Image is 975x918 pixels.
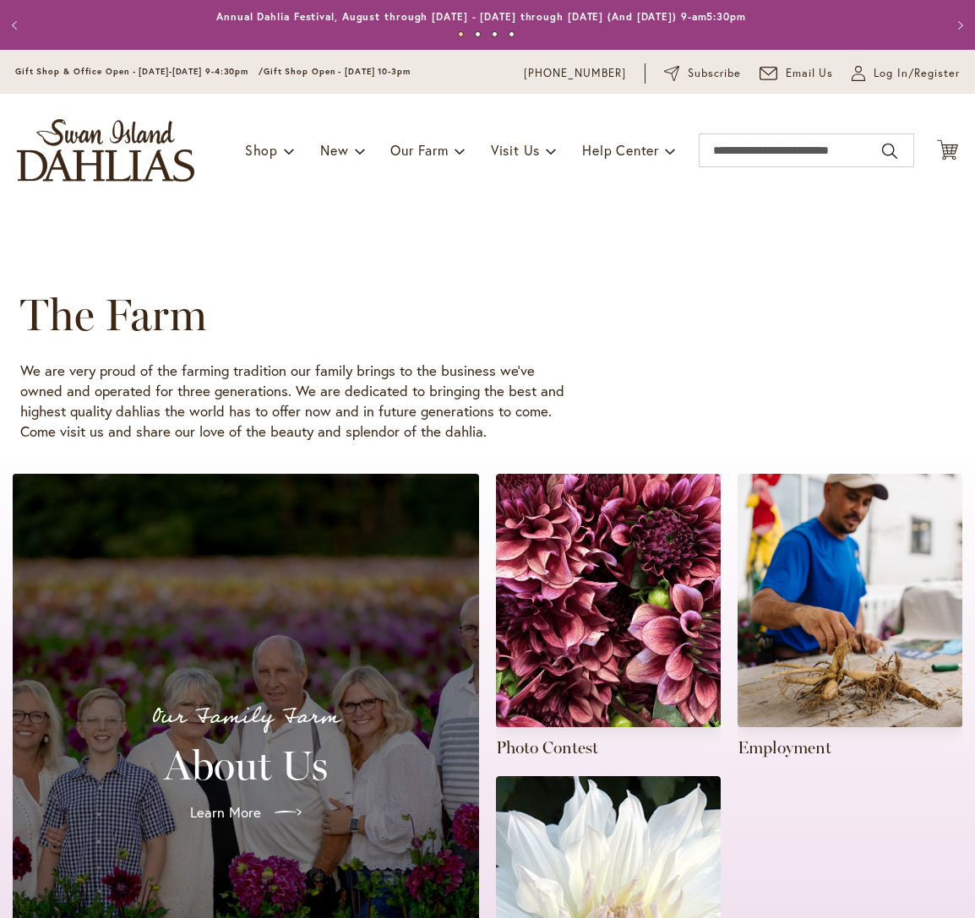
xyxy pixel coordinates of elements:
[245,141,278,159] span: Shop
[582,141,659,159] span: Help Center
[664,65,741,82] a: Subscribe
[491,141,540,159] span: Visit Us
[390,141,448,159] span: Our Farm
[20,361,569,442] p: We are very proud of the farming tradition our family brings to the business we’ve owned and oper...
[852,65,960,82] a: Log In/Register
[874,65,960,82] span: Log In/Register
[688,65,741,82] span: Subscribe
[475,31,481,37] button: 2 of 4
[17,119,194,182] a: store logo
[33,699,459,735] p: Our Family Farm
[509,31,515,37] button: 4 of 4
[786,65,834,82] span: Email Us
[941,8,975,42] button: Next
[264,66,411,77] span: Gift Shop Open - [DATE] 10-3pm
[760,65,834,82] a: Email Us
[190,802,261,823] span: Learn More
[216,10,746,23] a: Annual Dahlia Festival, August through [DATE] - [DATE] through [DATE] (And [DATE]) 9-am5:30pm
[15,66,264,77] span: Gift Shop & Office Open - [DATE]-[DATE] 9-4:30pm /
[492,31,498,37] button: 3 of 4
[20,290,906,340] h1: The Farm
[458,31,464,37] button: 1 of 4
[177,789,315,836] a: Learn More
[33,741,459,789] h2: About Us
[524,65,626,82] a: [PHONE_NUMBER]
[320,141,348,159] span: New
